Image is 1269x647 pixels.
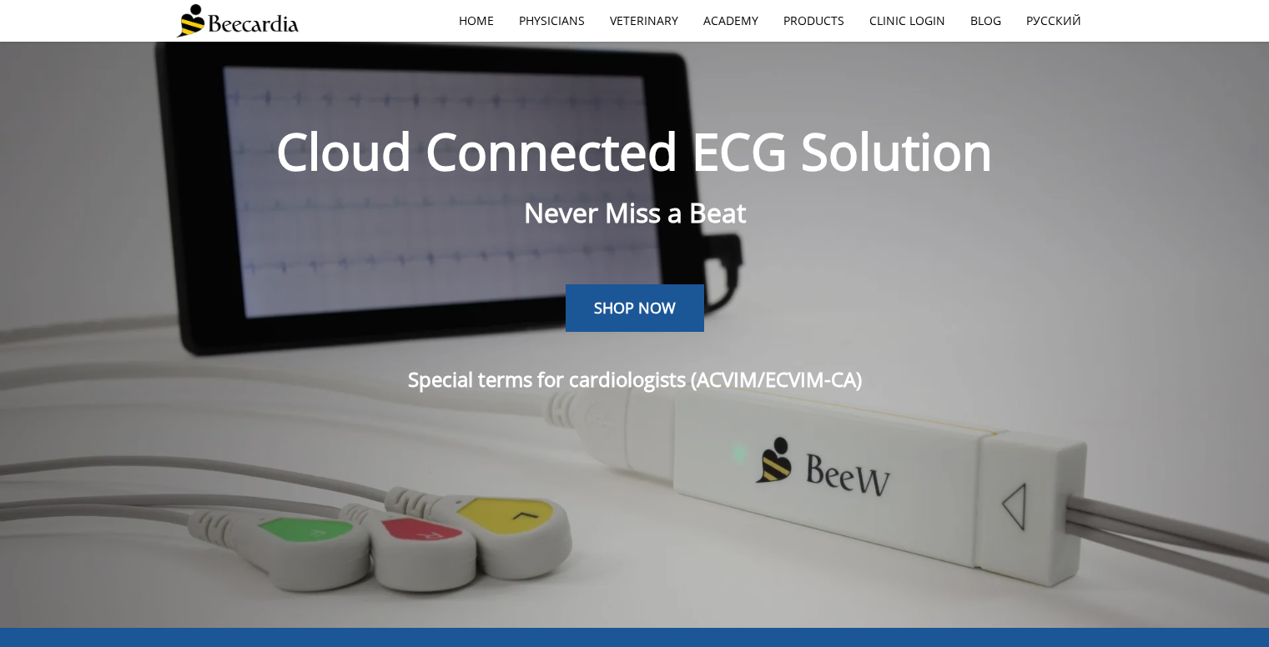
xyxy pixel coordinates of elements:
a: Academy [691,2,771,40]
span: SHOP NOW [594,298,676,318]
img: Beecardia [176,4,299,38]
a: Products [771,2,857,40]
a: Blog [958,2,1014,40]
span: Cloud Connected ECG Solution [276,117,993,185]
a: Physicians [506,2,597,40]
a: SHOP NOW [566,284,704,333]
span: Never Miss a Beat [524,194,746,230]
span: Special terms for cardiologists (ACVIM/ECVIM-CA) [408,365,862,393]
a: Clinic Login [857,2,958,40]
a: Veterinary [597,2,691,40]
a: home [446,2,506,40]
a: Русский [1014,2,1094,40]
